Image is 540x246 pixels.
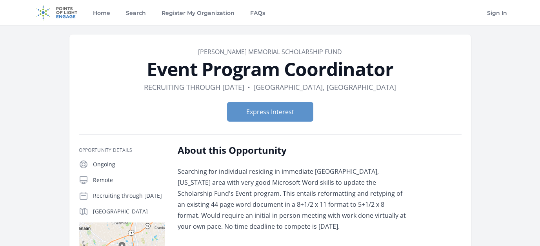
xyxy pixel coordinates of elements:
[198,47,342,56] a: [PERSON_NAME] Memorial Scholarship Fund
[253,82,396,93] dd: [GEOGRAPHIC_DATA], [GEOGRAPHIC_DATA]
[247,82,250,93] div: •
[79,147,165,153] h3: Opportunity Details
[93,176,165,184] p: Remote
[93,160,165,168] p: Ongoing
[227,102,313,122] button: Express Interest
[93,208,165,215] p: [GEOGRAPHIC_DATA]
[178,166,407,232] p: Searching for individual residing in immediate [GEOGRAPHIC_DATA], [US_STATE] area with very good ...
[79,60,462,78] h1: Event Program Coordinator
[144,82,244,93] dd: Recruiting through [DATE]
[178,144,407,157] h2: About this Opportunity
[93,192,165,200] p: Recruiting through [DATE]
